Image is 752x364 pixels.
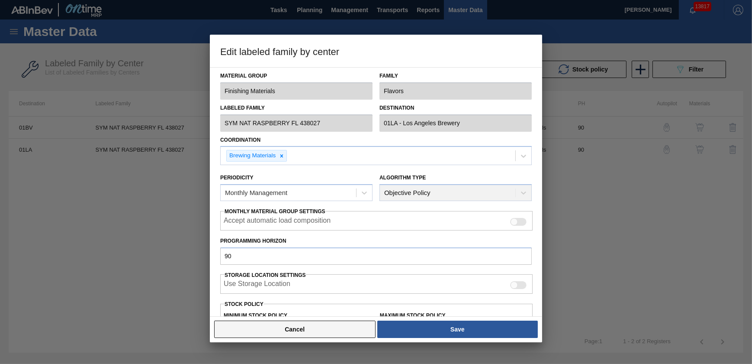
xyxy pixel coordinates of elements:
label: Family [379,70,532,82]
label: Stock Policy [225,301,264,307]
h3: Edit labeled family by center [210,35,542,68]
label: Minimum Stock Policy [224,312,287,318]
span: Monthly Material Group Settings [225,208,325,214]
button: Save [377,321,538,338]
label: Accept automatic load composition [224,217,331,227]
div: Brewing Materials [227,150,277,161]
label: Periodicity [220,175,254,181]
label: When enabled, the system will display stocks from different storage locations. [224,280,290,290]
label: Programming Horizon [220,235,532,247]
label: Destination [379,102,532,114]
button: Cancel [214,321,376,338]
label: Algorithm Type [379,175,426,181]
label: Maximum Stock Policy [380,312,446,318]
div: Monthly Management [225,189,287,197]
label: Material Group [220,70,373,82]
label: Coordination [220,137,260,143]
label: Labeled Family [220,102,373,114]
span: Storage Location Settings [225,272,306,278]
